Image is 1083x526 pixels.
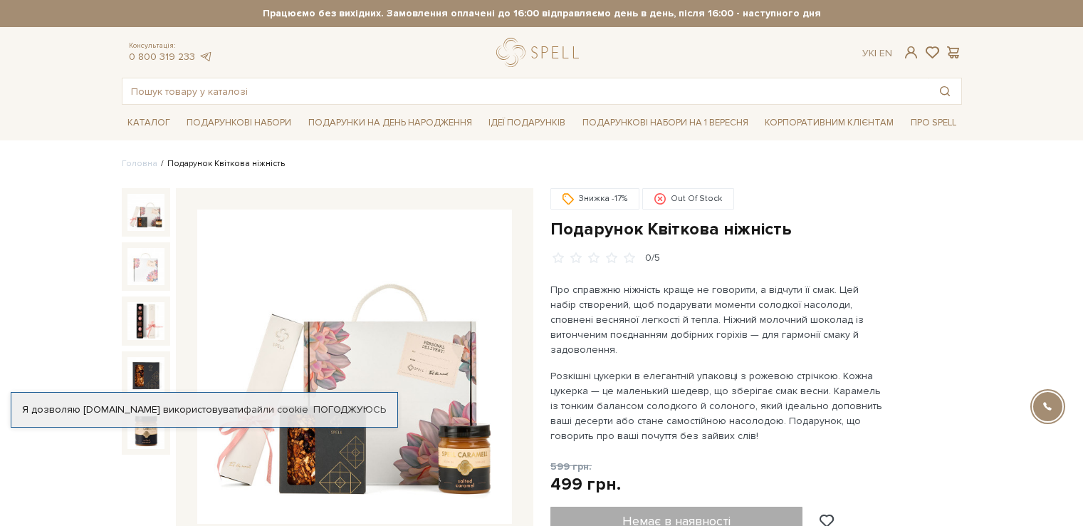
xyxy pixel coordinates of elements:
[483,112,571,134] a: Ідеї подарунків
[550,473,621,495] div: 499 грн.
[129,51,195,63] a: 0 800 319 233
[874,47,877,59] span: |
[197,210,512,525] img: Подарунок Квіткова ніжність
[127,357,164,394] img: Подарунок Квіткова ніжність
[303,112,478,134] a: Подарунки на День народження
[550,460,592,473] span: 599 грн.
[905,112,962,134] a: Про Spell
[129,41,213,51] span: Консультація:
[127,302,164,339] img: Подарунок Квіткова ніжність
[862,47,892,60] div: Ук
[550,218,962,240] h1: Подарунок Квіткова ніжність
[199,51,213,63] a: telegram
[550,368,884,443] p: Розкішні цукерки в елегантній упаковці з рожевою стрічкою. Кожна цукерка — це маленький шедевр, щ...
[642,188,734,210] div: Out Of Stock
[11,403,397,416] div: Я дозволяю [DOMAIN_NAME] використовувати
[645,252,660,265] div: 0/5
[244,403,308,416] a: файли cookie
[313,403,386,416] a: Погоджуюсь
[550,282,884,357] p: Про справжню ніжність краще не говорити, а відчути її смак. Цей набір створений, щоб подарувати м...
[928,78,961,104] button: Пошук товару у каталозі
[181,112,297,134] a: Подарункові набори
[127,194,164,231] img: Подарунок Квіткова ніжність
[122,7,962,20] strong: Працюємо без вихідних. Замовлення оплачені до 16:00 відправляємо день в день, після 16:00 - насту...
[759,110,899,135] a: Корпоративним клієнтам
[577,110,754,135] a: Подарункові набори на 1 Вересня
[127,411,164,448] img: Подарунок Квіткова ніжність
[550,188,639,210] div: Знижка -17%
[157,158,285,170] li: Подарунок Квіткова ніжність
[122,158,157,169] a: Головна
[127,248,164,285] img: Подарунок Квіткова ніжність
[879,47,892,59] a: En
[122,78,928,104] input: Пошук товару у каталозі
[496,38,585,67] a: logo
[122,112,176,134] a: Каталог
